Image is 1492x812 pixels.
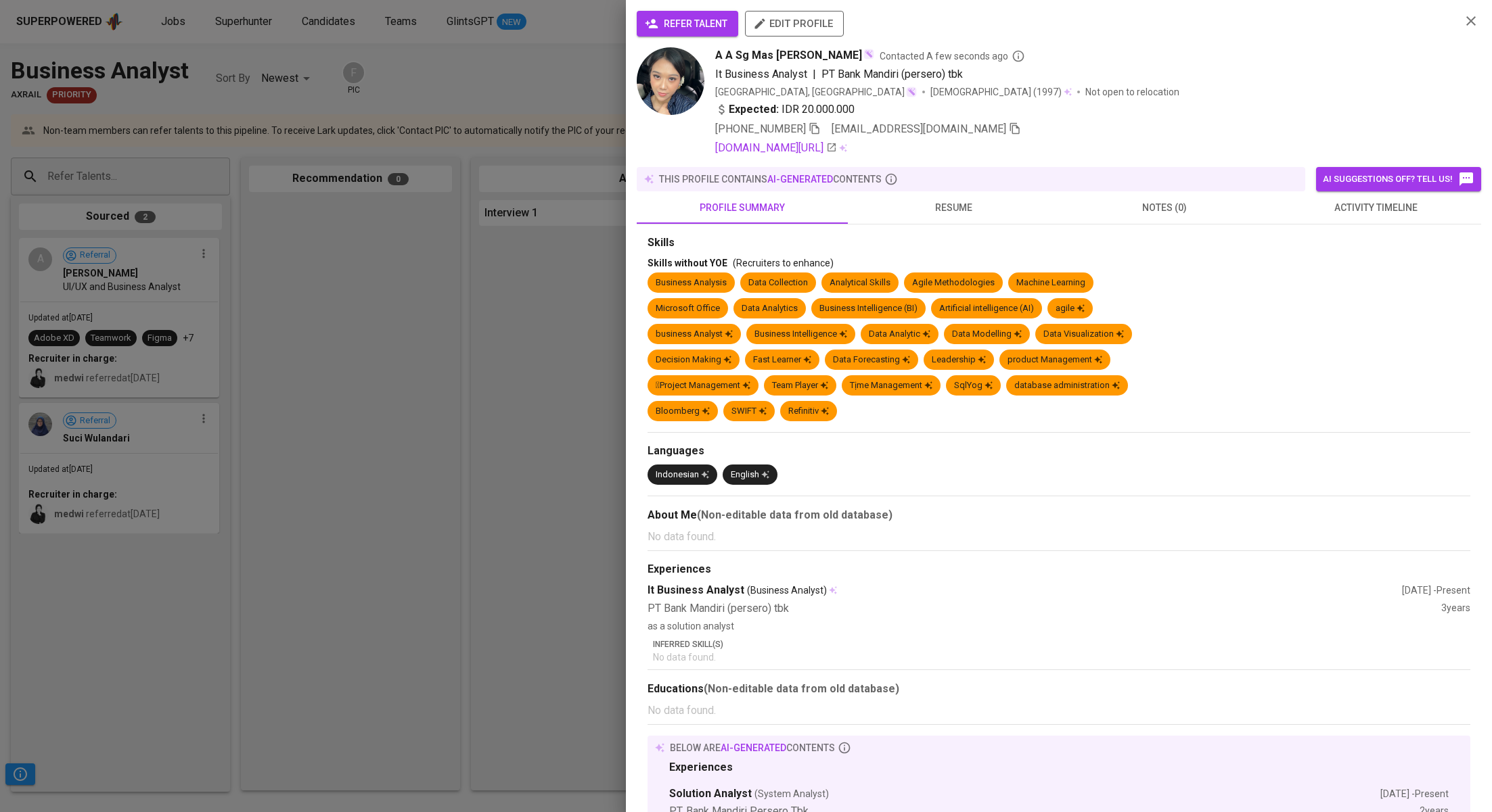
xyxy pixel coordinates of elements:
[748,277,808,289] div: Data Collection
[954,379,993,392] div: SqlYog
[648,583,1402,598] div: It Business Analyst
[648,562,1470,577] div: Experiences
[648,702,1470,719] p: No data found.
[1323,171,1474,187] span: AI suggestions off? Tell us!
[788,405,829,418] div: Refinitiv
[747,583,827,597] span: (Business Analyst)
[715,140,837,156] a: [DOMAIN_NAME][URL]
[648,507,1470,523] div: About Me
[1441,601,1470,617] div: 3 years
[952,328,1022,341] div: Data Modelling
[669,786,1380,802] div: Solution Analyst
[715,85,917,99] div: [GEOGRAPHIC_DATA], [GEOGRAPHIC_DATA]
[648,235,1470,251] div: Skills
[856,199,1051,216] span: resume
[754,328,847,341] div: Business Intelligence
[697,508,892,521] b: (Non-editable data from old database)
[653,638,1470,650] p: Inferred Skill(s)
[715,122,806,135] span: [PHONE_NUMBER]
[659,172,882,186] p: this profile contains contents
[821,68,963,80] span: PT Bank Mandiri (persero) tbk
[742,302,798,315] div: Data Analytics
[1016,277,1085,289] div: Machine Learning
[733,258,834,268] span: (Recruiters to enhance)
[648,619,1470,633] p: as a solution analyst
[813,66,816,82] span: |
[1316,167,1481,191] button: AI suggestions off? Tell us!
[1085,85,1179,99] p: Not open to relocation
[832,122,1006,135] span: [EMAIL_ADDRESS][DOMAIN_NAME]
[648,444,1470,459] div: Languages
[704,682,899,695] b: (Non-editable data from old database)
[731,405,767,418] div: SWIFT
[753,354,811,366] div: Fast Learner
[819,302,918,315] div: Business Intelligence (BI)
[833,354,910,366] div: Data Forecasting
[1012,49,1025,63] svg: By Batam recruiter
[930,85,1072,99] div: (1997)
[670,741,835,755] p: below are contents
[756,15,833,32] span: edit profile
[729,101,779,118] b: Expected:
[656,302,720,315] div: Microsoft Office
[1043,328,1124,341] div: Data Visualization
[656,405,710,418] div: Bloomberg
[1380,787,1449,801] div: [DATE] - Present
[1008,354,1102,366] div: product Management
[648,681,1470,697] div: Educations
[656,379,750,392] div: Project Management
[653,650,1470,664] p: No data found.
[939,302,1034,315] div: Artificial intelligence (AI)
[656,328,733,341] div: business Analyst
[1056,302,1085,315] div: agile
[656,469,709,481] div: Indonesian
[767,174,833,185] span: AI-generated
[637,47,704,115] img: d9a52bf8841ace1d6c70901756ed747f.jpg
[656,354,731,366] div: Decision Making
[656,277,727,289] div: Business Analysis
[932,354,986,366] div: Leadership
[1278,199,1473,216] span: activity timeline
[906,87,917,97] img: magic_wand.svg
[648,16,727,32] span: refer talent
[648,601,1441,617] div: PT Bank Mandiri (persero) tbk
[715,47,862,64] span: A A Sg Mas [PERSON_NAME]
[1402,583,1470,597] div: [DATE] - Present
[715,68,807,80] span: It Business Analyst
[880,49,1025,63] span: Contacted A few seconds ago
[669,760,1449,775] div: Experiences
[715,101,855,118] div: IDR 20.000.000
[648,529,1470,545] p: No data found.
[772,379,828,392] div: Team Player
[850,379,932,392] div: Tịme Management
[754,787,829,801] span: (System Analyst)
[930,85,1033,99] span: [DEMOGRAPHIC_DATA]
[745,18,844,28] a: edit profile
[731,469,769,481] div: English
[648,258,727,268] span: Skills without YOE
[1014,379,1120,392] div: database administration
[721,742,786,753] span: AI-generated
[912,277,995,289] div: Agile Methodologies
[637,11,738,37] button: refer talent
[863,49,874,59] img: magic_wand.svg
[1067,199,1262,216] span: notes (0)
[830,277,890,289] div: Analytical Skills
[869,328,930,341] div: Data Analytic
[645,199,840,216] span: profile summary
[745,11,844,37] button: edit profile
